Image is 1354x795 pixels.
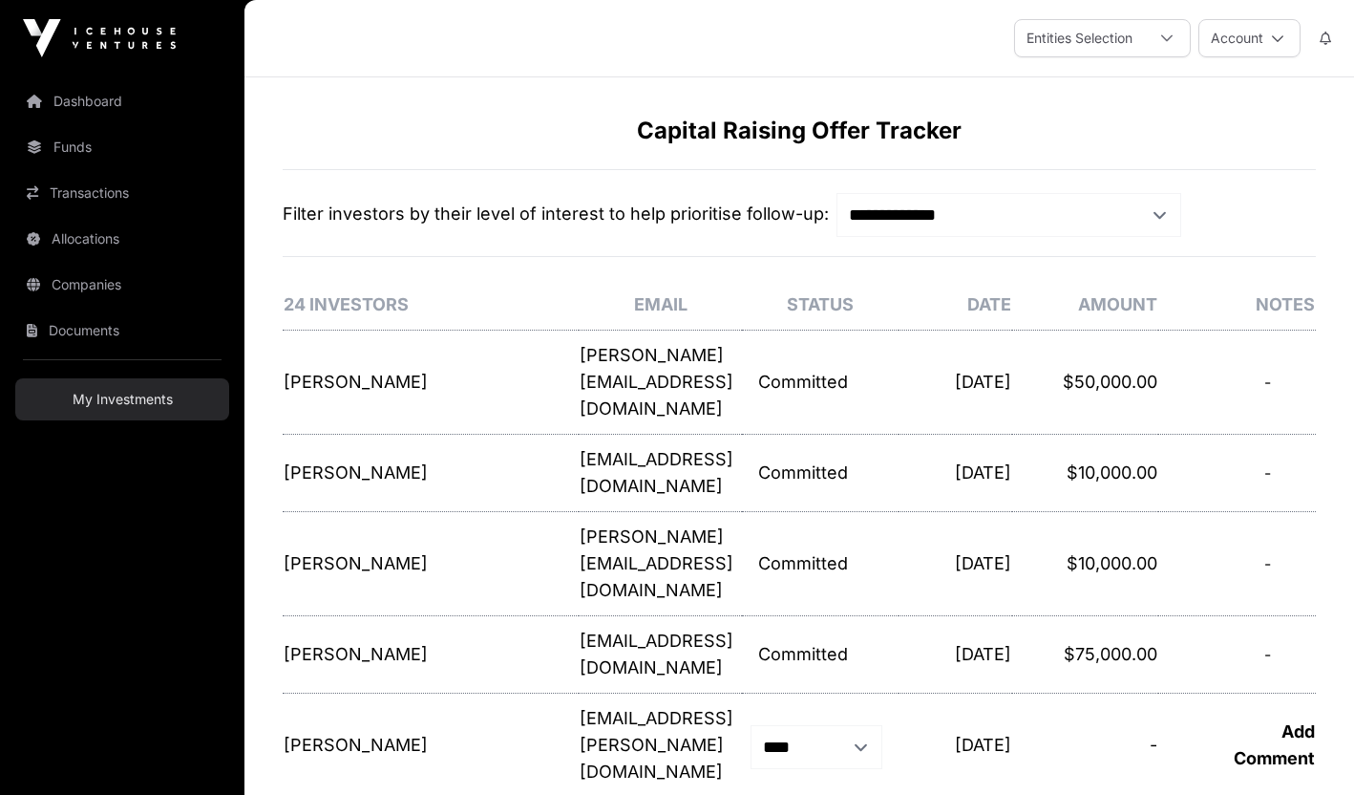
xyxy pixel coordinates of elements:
p: Committed [758,369,898,396]
p: Committed [758,460,898,486]
a: Documents [15,310,229,352]
img: Icehouse Ventures Logo [23,19,176,57]
span: Filter investors by their level of interest to help prioritise follow-up: [283,204,829,224]
p: $50,000.00 [1013,369,1157,396]
a: Dashboard [15,80,229,122]
p: [PERSON_NAME] [284,732,332,759]
p: [DATE] [899,550,1011,577]
p: [DATE] [899,369,1011,396]
th: Date [899,280,1012,331]
p: Committed [758,641,898,668]
iframe: Chat Widget [1259,703,1354,795]
p: $75,000.00 [1013,641,1157,668]
p: [PERSON_NAME] [284,641,332,668]
p: [EMAIL_ADDRESS][PERSON_NAME][DOMAIN_NAME] [580,705,741,785]
button: Account [1198,19,1301,57]
p: [EMAIL_ADDRESS][DOMAIN_NAME] [580,628,741,681]
p: [DATE] [899,641,1011,668]
p: [PERSON_NAME] [284,460,332,486]
th: 24 Investors [283,280,579,331]
div: - [1219,371,1315,394]
a: Funds [15,126,229,168]
div: - [1219,462,1315,484]
th: Notes [1158,280,1316,331]
p: [PERSON_NAME] [284,550,332,577]
p: $10,000.00 [1013,460,1157,486]
a: Allocations [15,218,229,260]
a: Transactions [15,172,229,214]
p: - [1013,732,1157,759]
p: [DATE] [899,732,1011,759]
p: [DATE] [899,460,1011,486]
p: [PERSON_NAME][EMAIL_ADDRESS][DOMAIN_NAME] [580,524,741,604]
p: [PERSON_NAME] [284,369,332,396]
p: [PERSON_NAME][EMAIL_ADDRESS][DOMAIN_NAME] [580,342,741,422]
p: $10,000.00 [1013,550,1157,577]
p: [EMAIL_ADDRESS][DOMAIN_NAME] [580,446,741,500]
h1: Capital Raising Offer Tracker [283,116,1316,146]
div: Entities Selection [1015,20,1144,56]
a: Companies [15,264,229,306]
th: Status [742,280,899,331]
th: Email [579,280,742,331]
div: - [1219,643,1315,666]
div: - [1219,552,1315,575]
a: My Investments [15,378,229,420]
th: Amount [1012,280,1158,331]
p: Committed [758,550,898,577]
